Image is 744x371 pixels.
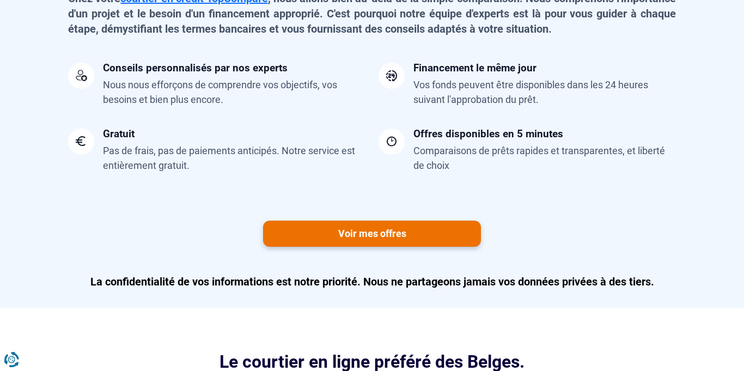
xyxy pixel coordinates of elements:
a: Voir mes offres [263,221,481,247]
div: Comparaisons de prêts rapides et transparentes, et liberté de choix [413,143,676,173]
div: Gratuit [103,129,135,139]
p: La confidentialité de vos informations est notre priorité. Nous ne partageons jamais vos données ... [68,274,676,289]
div: Offres disponibles en 5 minutes [413,129,563,139]
div: Vos fonds peuvent être disponibles dans les 24 heures suivant l'approbation du prêt. [413,77,676,107]
div: Conseils personnalisés par nos experts [103,63,288,73]
div: Nous nous efforçons de comprendre vos objectifs, vos besoins et bien plus encore. [103,77,365,107]
div: Financement le même jour [413,63,536,73]
div: Pas de frais, pas de paiements anticipés. Notre service est entièrement gratuit. [103,143,365,173]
